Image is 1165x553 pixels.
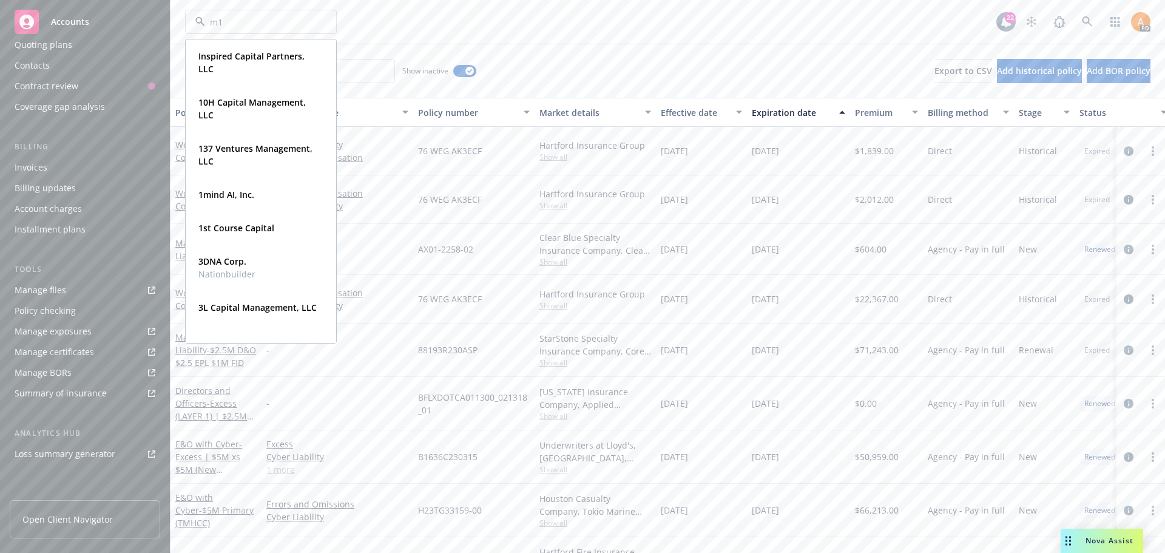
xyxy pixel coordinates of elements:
[198,143,312,167] strong: 137 Ventures Management, LLC
[1079,106,1153,119] div: Status
[418,504,482,517] span: H23TG33159-00
[661,450,688,463] span: [DATE]
[1103,10,1127,34] a: Switch app
[10,280,160,300] a: Manage files
[418,293,482,305] span: 76 WEG AK3ECF
[539,188,651,200] div: Hartford Insurance Group
[855,293,899,305] span: $22,367.00
[418,193,482,206] span: 76 WEG AK3ECF
[175,438,246,488] span: - Excess | $5M xs $5M (New [PERSON_NAME])
[539,257,651,267] span: Show all
[1084,505,1115,516] span: Renewed
[752,293,779,305] span: [DATE]
[539,385,651,411] div: [US_STATE] Insurance Company, Applied Underwriters, Socius Insurance Services, Inc.
[1086,535,1133,546] span: Nova Assist
[418,106,516,119] div: Policy number
[266,187,408,200] a: Workers' Compensation
[1121,396,1136,411] a: circleInformation
[928,504,1005,517] span: Agency - Pay in full
[266,344,269,356] span: -
[175,438,246,488] a: E&O with Cyber
[266,498,408,511] a: Errors and Omissions
[850,98,923,127] button: Premium
[266,287,408,299] a: Workers' Compensation
[1019,243,1037,256] span: New
[418,144,482,157] span: 76 WEG AK3ECF
[266,450,408,463] a: Cyber Liability
[15,178,76,198] div: Billing updates
[10,35,160,55] a: Quoting plans
[10,488,160,500] div: Account settings
[928,397,1005,410] span: Agency - Pay in full
[15,56,50,75] div: Contacts
[1121,343,1136,358] a: circleInformation
[266,200,408,212] a: Employers Liability
[1121,292,1136,307] a: circleInformation
[855,243,886,256] span: $604.00
[15,301,76,321] div: Policy checking
[928,144,952,157] span: Direct
[10,178,160,198] a: Billing updates
[402,66,448,76] span: Show inactive
[15,322,92,341] div: Manage exposures
[198,50,305,75] strong: Inspired Capital Partners, LLC
[539,200,651,211] span: Show all
[539,464,651,475] span: Show all
[661,106,729,119] div: Effective date
[266,151,408,164] a: Workers' Compensation
[855,144,894,157] span: $1,839.00
[175,331,256,368] a: Management Liability
[1019,10,1044,34] a: Stop snowing
[175,504,254,529] span: - $5M Primary (TMHCC)
[10,199,160,219] a: Account charges
[10,158,160,177] a: Invoices
[997,59,1082,83] button: Add historical policy
[752,397,779,410] span: [DATE]
[1019,293,1057,305] span: Historical
[855,397,877,410] span: $0.00
[175,139,234,163] a: Workers' Compensation
[656,98,747,127] button: Effective date
[539,231,651,257] div: Clear Blue Specialty Insurance Company, Clear Blue Insurance Group, Socius Insurance Services, Inc.
[15,220,86,239] div: Installment plans
[15,199,82,219] div: Account charges
[855,193,894,206] span: $2,012.00
[661,397,688,410] span: [DATE]
[22,513,113,526] span: Open Client Navigator
[198,97,306,121] strong: 10H Capital Management, LLC
[661,344,688,356] span: [DATE]
[1061,529,1076,553] div: Drag to move
[752,243,779,256] span: [DATE]
[15,76,78,96] div: Contract review
[262,98,413,127] button: Lines of coverage
[1146,292,1160,307] a: more
[1061,529,1143,553] button: Nova Assist
[198,222,274,234] strong: 1st Course Capital
[752,193,779,206] span: [DATE]
[1146,503,1160,518] a: more
[266,511,408,523] a: Cyber Liability
[1146,343,1160,358] a: more
[171,98,262,127] button: Policy details
[198,256,246,267] strong: 3DNA Corp.
[1146,242,1160,257] a: more
[1019,504,1037,517] span: New
[10,220,160,239] a: Installment plans
[539,139,651,152] div: Hartford Insurance Group
[539,411,651,421] span: Show all
[539,288,651,300] div: Hartford Insurance Group
[175,237,229,262] a: Management Liability
[15,342,94,362] div: Manage certificates
[752,144,779,157] span: [DATE]
[15,363,72,382] div: Manage BORs
[266,463,408,476] a: 1 more
[539,439,651,464] div: Underwriters at Lloyd's, [GEOGRAPHIC_DATA], [PERSON_NAME] of London, CRC Group
[198,268,255,280] span: Nationbuilder
[1019,144,1057,157] span: Historical
[855,106,905,119] div: Premium
[1019,193,1057,206] span: Historical
[1019,450,1037,463] span: New
[10,427,160,439] div: Analytics hub
[266,138,408,151] a: Employers Liability
[1121,242,1136,257] a: circleInformation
